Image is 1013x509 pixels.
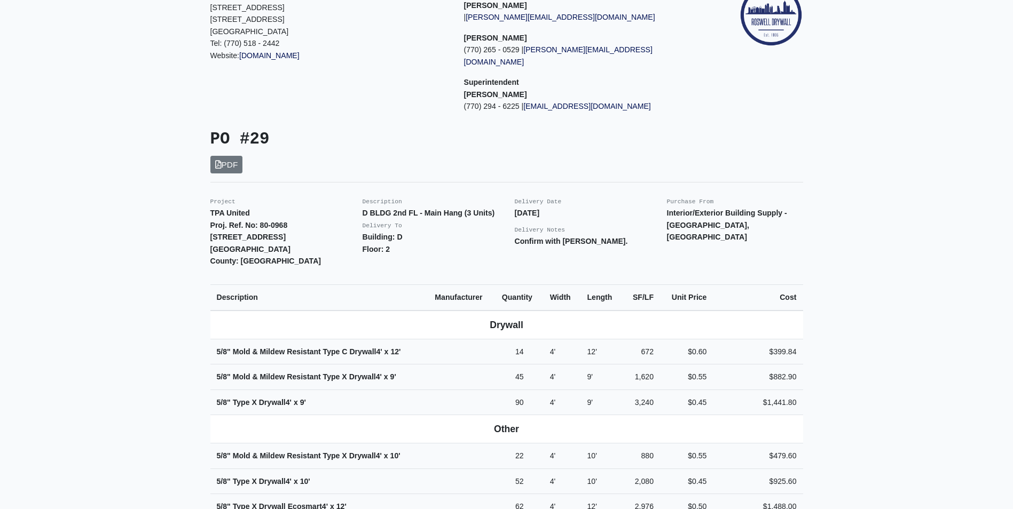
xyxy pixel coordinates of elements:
[464,90,527,99] strong: [PERSON_NAME]
[587,372,593,381] span: 9'
[623,389,660,415] td: 3,240
[464,34,527,42] strong: [PERSON_NAME]
[550,398,556,407] span: 4'
[713,389,803,415] td: $1,441.80
[496,468,544,494] td: 52
[550,372,556,381] span: 4'
[587,398,593,407] span: 9'
[363,209,495,217] strong: D BLDG 2nd FL - Main Hang (3 Units)
[464,44,702,68] p: (770) 265 - 0529 |
[210,130,499,149] h3: PO #29
[490,320,523,330] b: Drywall
[623,468,660,494] td: 2,080
[294,398,298,407] span: x
[384,451,388,460] span: x
[667,198,714,205] small: Purchase From
[713,468,803,494] td: $925.60
[363,222,402,229] small: Delivery To
[496,389,544,415] td: 90
[496,284,544,310] th: Quantity
[464,45,653,66] a: [PERSON_NAME][EMAIL_ADDRESS][DOMAIN_NAME]
[713,364,803,390] td: $882.90
[587,477,596,486] span: 10'
[376,347,382,356] span: 4'
[286,477,292,486] span: 4'
[466,13,655,21] a: [PERSON_NAME][EMAIL_ADDRESS][DOMAIN_NAME]
[239,51,300,60] a: [DOMAIN_NAME]
[464,11,702,23] p: |
[523,102,651,110] a: [EMAIL_ADDRESS][DOMAIN_NAME]
[713,339,803,364] td: $399.84
[713,284,803,310] th: Cost
[550,477,556,486] span: 4'
[660,443,713,469] td: $0.55
[363,233,403,241] strong: Building: D
[464,100,702,113] p: (770) 294 - 6225 |
[464,78,519,86] span: Superintendent
[376,372,382,381] span: 4'
[587,451,596,460] span: 10'
[210,257,321,265] strong: County: [GEOGRAPHIC_DATA]
[363,198,402,205] small: Description
[210,26,448,38] p: [GEOGRAPHIC_DATA]
[515,198,562,205] small: Delivery Date
[217,347,401,356] strong: 5/8" Mold & Mildew Resistant Type C Drywall
[660,389,713,415] td: $0.45
[217,398,306,407] strong: 5/8" Type X Drywall
[210,284,429,310] th: Description
[210,198,235,205] small: Project
[217,372,396,381] strong: 5/8" Mold & Mildew Resistant Type X Drywall
[496,364,544,390] td: 45
[286,398,292,407] span: 4'
[210,209,250,217] strong: TPA United
[660,468,713,494] td: $0.45
[713,443,803,469] td: $479.60
[660,339,713,364] td: $0.60
[660,284,713,310] th: Unit Price
[210,233,286,241] strong: [STREET_ADDRESS]
[550,347,556,356] span: 4'
[376,451,382,460] span: 4'
[217,477,310,486] strong: 5/8" Type X Drywall
[623,284,660,310] th: SF/LF
[210,2,448,14] p: [STREET_ADDRESS]
[515,227,566,233] small: Delivery Notes
[384,372,388,381] span: x
[300,398,306,407] span: 9'
[294,477,298,486] span: x
[667,207,803,243] p: Interior/Exterior Building Supply - [GEOGRAPHIC_DATA], [GEOGRAPHIC_DATA]
[363,245,390,253] strong: Floor: 2
[623,339,660,364] td: 672
[623,364,660,390] td: 1,620
[210,221,288,229] strong: Proj. Ref. No: 80-0968
[217,451,401,460] strong: 5/8" Mold & Mildew Resistant Type X Drywall
[550,451,556,460] span: 4'
[210,37,448,50] p: Tel: (770) 518 - 2442
[515,209,540,217] strong: [DATE]
[580,284,623,310] th: Length
[587,347,596,356] span: 12'
[300,477,310,486] span: 10'
[496,443,544,469] td: 22
[544,284,581,310] th: Width
[623,443,660,469] td: 880
[390,451,401,460] span: 10'
[210,245,290,253] strong: [GEOGRAPHIC_DATA]
[464,1,527,10] strong: [PERSON_NAME]
[660,364,713,390] td: $0.55
[496,339,544,364] td: 14
[390,347,401,356] span: 12'
[210,13,448,26] p: [STREET_ADDRESS]
[515,237,628,245] strong: Confirm with [PERSON_NAME].
[494,424,519,434] b: Other
[428,284,495,310] th: Manufacturer
[384,347,389,356] span: x
[210,156,243,173] a: PDF
[390,372,396,381] span: 9'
